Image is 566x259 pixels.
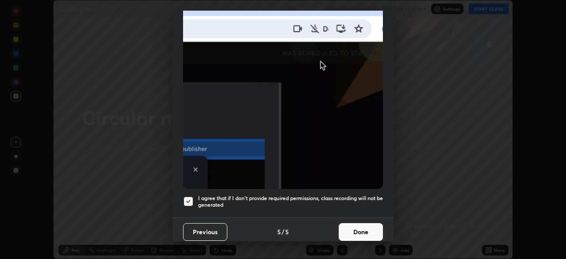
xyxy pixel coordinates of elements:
[339,223,383,241] button: Done
[198,195,383,209] h5: I agree that if I don't provide required permissions, class recording will not be generated
[285,227,289,236] h4: 5
[183,223,227,241] button: Previous
[277,227,281,236] h4: 5
[282,227,284,236] h4: /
